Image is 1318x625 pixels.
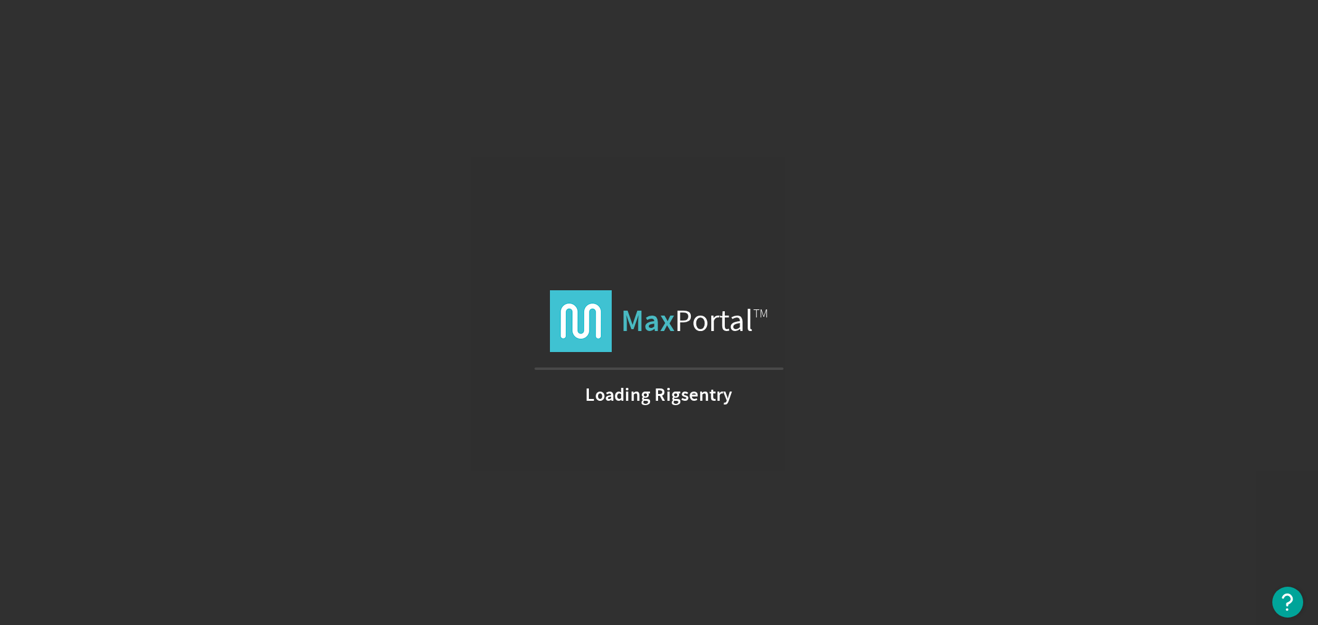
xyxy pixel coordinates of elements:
[550,290,612,352] img: logo
[753,306,769,321] span: TM
[621,301,675,341] strong: Max
[1272,587,1303,618] button: Open Resource Center
[585,388,732,401] strong: Loading Rigsentry
[621,290,769,352] span: Portal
